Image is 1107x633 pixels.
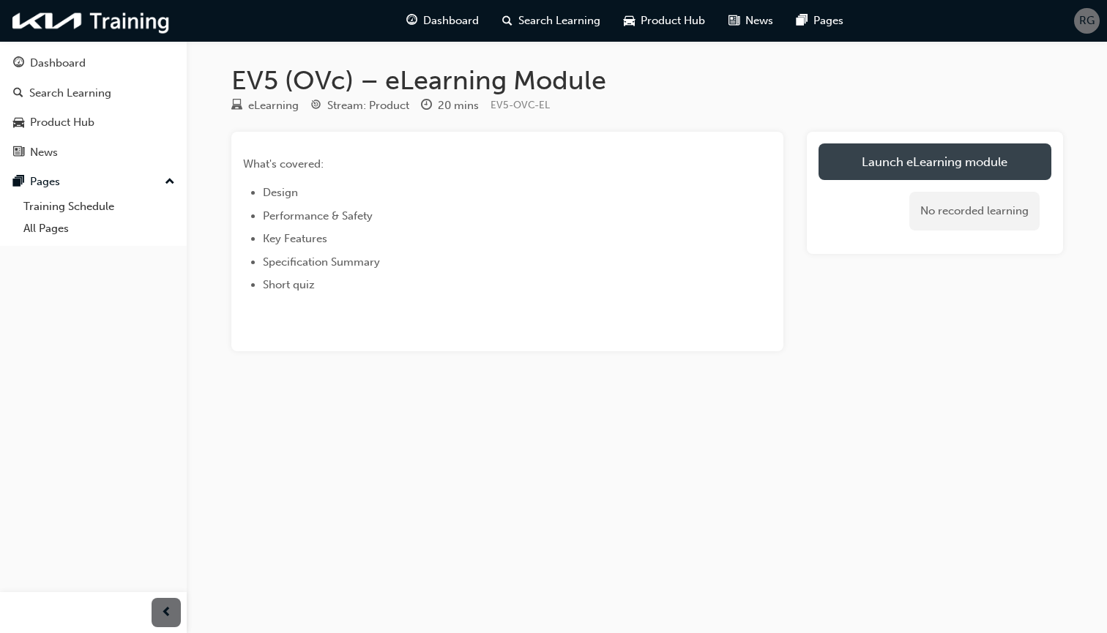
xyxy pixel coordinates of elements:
span: guage-icon [13,57,24,70]
div: Search Learning [29,85,111,102]
a: Dashboard [6,50,181,77]
div: Product Hub [30,114,94,131]
span: car-icon [13,116,24,130]
button: RG [1074,8,1100,34]
div: Stream: Product [327,97,409,114]
span: prev-icon [161,604,172,622]
div: 20 mins [438,97,479,114]
a: All Pages [18,217,181,240]
span: target-icon [310,100,321,113]
img: kia-training [7,6,176,36]
div: No recorded learning [909,192,1040,231]
span: Pages [813,12,843,29]
span: Learning resource code [491,99,550,111]
a: news-iconNews [717,6,785,36]
span: up-icon [165,173,175,192]
span: search-icon [13,87,23,100]
a: News [6,139,181,166]
span: Search Learning [518,12,600,29]
span: Key Features [263,232,327,245]
div: News [30,144,58,161]
span: Short quiz [263,278,315,291]
button: DashboardSearch LearningProduct HubNews [6,47,181,168]
span: Performance & Safety [263,209,373,222]
span: pages-icon [797,12,808,30]
a: Product Hub [6,109,181,136]
div: Type [231,97,299,115]
h1: EV5 (OVc) – eLearning Module [231,64,1063,97]
span: news-icon [13,146,24,160]
a: car-iconProduct Hub [612,6,717,36]
span: Dashboard [423,12,479,29]
span: guage-icon [406,12,417,30]
a: search-iconSearch Learning [491,6,612,36]
span: search-icon [502,12,512,30]
div: Duration [421,97,479,115]
span: RG [1079,12,1095,29]
span: pages-icon [13,176,24,189]
span: car-icon [624,12,635,30]
div: Stream [310,97,409,115]
button: Pages [6,168,181,195]
a: Search Learning [6,80,181,107]
a: Launch eLearning module [819,143,1051,180]
span: news-icon [728,12,739,30]
span: News [745,12,773,29]
a: guage-iconDashboard [395,6,491,36]
a: Training Schedule [18,195,181,218]
div: Pages [30,173,60,190]
div: eLearning [248,97,299,114]
div: Dashboard [30,55,86,72]
span: Specification Summary [263,255,380,269]
span: What's covered: [243,157,324,171]
span: clock-icon [421,100,432,113]
span: learningResourceType_ELEARNING-icon [231,100,242,113]
a: pages-iconPages [785,6,855,36]
span: Design [263,186,298,199]
span: Product Hub [641,12,705,29]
